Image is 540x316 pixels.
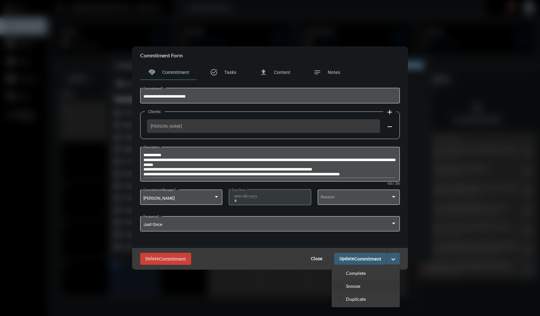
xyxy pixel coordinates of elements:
mat-icon: checkmark [337,270,343,276]
mat-icon: snooze [337,283,343,289]
mat-icon: content_copy [337,296,343,302]
p: Duplicate [346,296,366,302]
p: Snooze [346,283,360,289]
p: Complete [346,270,366,276]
